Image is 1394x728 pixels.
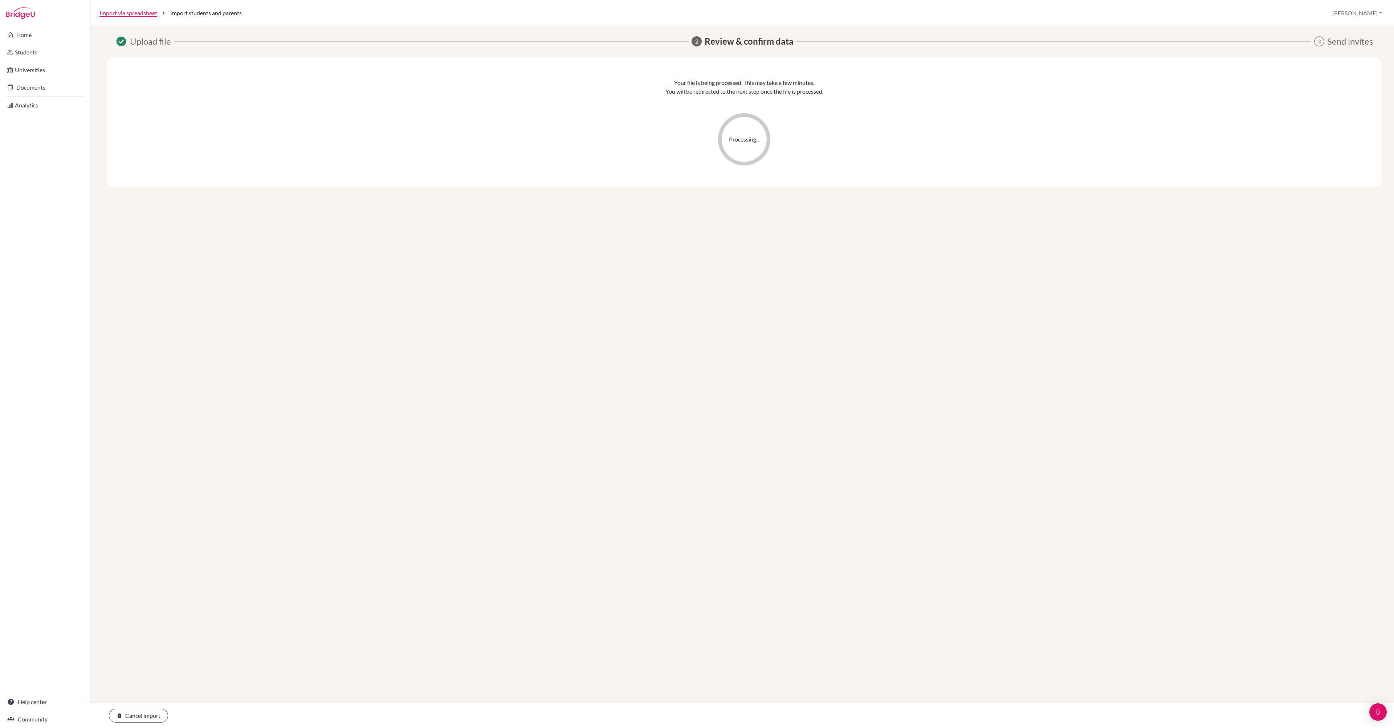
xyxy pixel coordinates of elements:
a: Help center [1,695,89,709]
a: Students [1,45,89,60]
span: Review & confirm data [705,35,794,48]
i: delete [117,713,122,719]
span: 2 [692,36,702,46]
a: Analytics [1,98,89,113]
a: Universities [1,63,89,77]
a: Home [1,28,89,42]
button: Cancel import [109,709,168,723]
a: Community [1,712,89,727]
img: Bridge-U [6,7,35,19]
a: Documents [1,80,89,95]
span: Send invites [1327,35,1373,48]
a: Import via spreadsheet [99,9,157,17]
div: Open Intercom Messenger [1369,703,1387,721]
span: Success [115,36,127,47]
span: Import students and parents [170,9,242,17]
p: Your file is being processed. This may take a few minutes. [674,78,814,87]
span: 3 [1314,36,1324,46]
p: You will be redirected to the next step once the file is processed. [665,87,823,96]
span: Upload file [130,35,171,48]
span: Processing... [729,135,759,144]
button: [PERSON_NAME] [1329,6,1385,20]
i: chevron_right [160,9,167,17]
